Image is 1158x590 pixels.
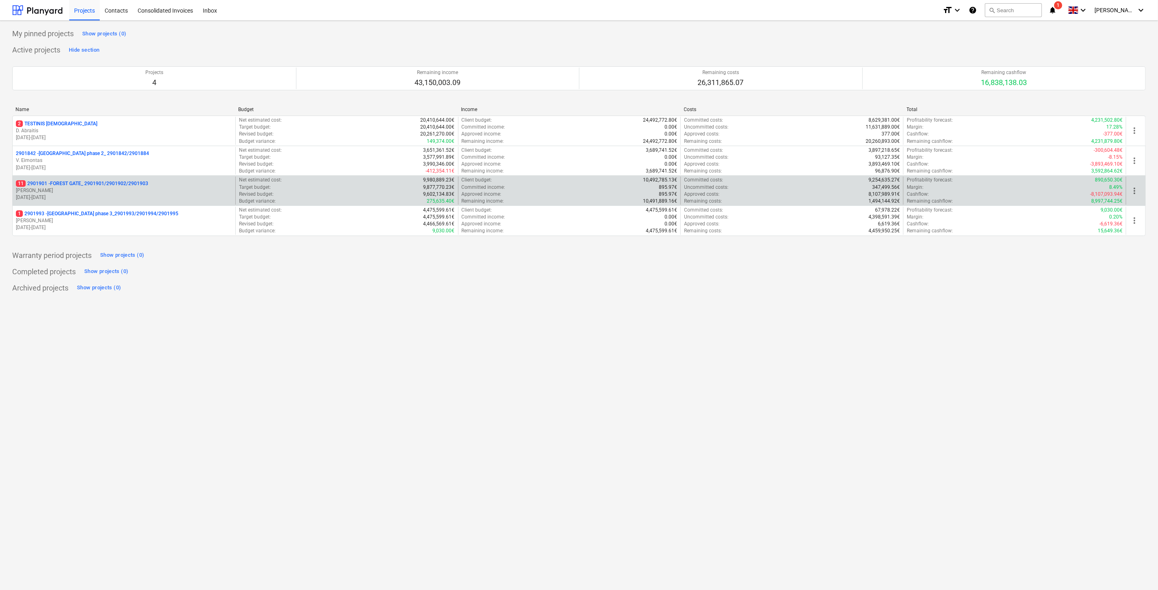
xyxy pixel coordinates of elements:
[12,251,92,260] p: Warranty period projects
[868,177,900,184] p: 9,254,635.27€
[665,161,677,168] p: 0.00€
[16,120,232,141] div: 2TESTINIS [DEMOGRAPHIC_DATA]D. Abraitis[DATE]-[DATE]
[75,282,123,295] button: Show projects (0)
[684,147,723,154] p: Committed costs :
[1109,214,1123,221] p: 0.20%
[239,138,276,145] p: Budget variance :
[69,46,99,55] div: Hide section
[145,69,163,76] p: Projects
[684,117,723,124] p: Committed costs :
[462,147,492,154] p: Client budget :
[907,124,923,131] p: Margin :
[239,168,276,175] p: Budget variance :
[684,221,719,227] p: Approved costs :
[643,138,677,145] p: 24,492,772.80€
[1129,216,1139,225] span: more_vert
[98,249,146,262] button: Show projects (0)
[882,131,900,138] p: 377.00€
[646,168,677,175] p: 3,689,741.52€
[462,138,504,145] p: Remaining income :
[684,198,722,205] p: Remaining costs :
[684,214,728,221] p: Uncommitted costs :
[1106,124,1123,131] p: 17.28%
[82,29,126,39] div: Show projects (0)
[16,210,23,217] span: 1
[462,227,504,234] p: Remaining income :
[16,217,232,224] p: [PERSON_NAME]
[907,198,953,205] p: Remaining cashflow :
[16,157,232,164] p: V. Eimontas
[12,45,60,55] p: Active projects
[907,131,929,138] p: Cashflow :
[423,161,455,168] p: 3,990,346.00€
[868,191,900,198] p: 8,107,989.91€
[1054,1,1062,9] span: 1
[1091,117,1123,124] p: 4,231,502.80€
[239,191,274,198] p: Revised budget :
[868,161,900,168] p: 3,893,469.10€
[238,107,454,112] div: Budget
[643,198,677,205] p: 10,491,889.16€
[659,191,677,198] p: 895.97€
[1101,207,1123,214] p: 9,030.00€
[462,124,505,131] p: Committed income :
[1094,7,1135,13] span: [PERSON_NAME]
[427,198,455,205] p: 275,635.40€
[1091,198,1123,205] p: 8,997,744.25€
[16,210,178,217] p: 2901993 - [GEOGRAPHIC_DATA] phase 3_2901993/2901994/2901995
[16,120,23,127] span: 2
[875,154,900,161] p: 93,127.35€
[1091,138,1123,145] p: 4,231,879.80€
[698,69,744,76] p: Remaining costs
[1117,551,1158,590] iframe: Chat Widget
[1099,221,1123,227] p: -6,619.36€
[77,283,121,293] div: Show projects (0)
[684,107,900,112] div: Costs
[16,224,232,231] p: [DATE] - [DATE]
[67,44,101,57] button: Hide section
[943,5,952,15] i: format_size
[239,147,282,154] p: Net estimated cost :
[684,184,728,191] p: Uncommitted costs :
[684,131,719,138] p: Approved costs :
[423,221,455,227] p: 4,466,569.61€
[665,154,677,161] p: 0.00€
[989,7,995,13] span: search
[1129,126,1139,135] span: more_vert
[875,207,900,214] p: 67,978.22€
[1048,5,1057,15] i: notifications
[907,147,953,154] p: Profitability forecast :
[421,131,455,138] p: 20,261,270.00€
[665,214,677,221] p: 0.00€
[1129,156,1139,166] span: more_vert
[665,131,677,138] p: 0.00€
[698,78,744,87] p: 26,311,865.07
[16,180,148,187] p: 2901901 - FOREST GATE_ 2901901/2901902/2901903
[239,117,282,124] p: Net estimated cost :
[16,127,232,134] p: D. Abraitis
[981,78,1027,87] p: 16,838,138.03
[145,78,163,87] p: 4
[907,138,953,145] p: Remaining cashflow :
[684,138,722,145] p: Remaining costs :
[16,120,97,127] p: TESTINIS [DEMOGRAPHIC_DATA]
[16,150,232,171] div: 2901842 -[GEOGRAPHIC_DATA] phase 2_ 2901842/2901884V. Eimontas[DATE]-[DATE]
[907,154,923,161] p: Margin :
[16,194,232,201] p: [DATE] - [DATE]
[866,138,900,145] p: 20,260,893.00€
[462,214,505,221] p: Committed income :
[665,221,677,227] p: 0.00€
[981,69,1027,76] p: Remaining cashflow
[16,150,149,157] p: 2901842 - [GEOGRAPHIC_DATA] phase 2_ 2901842/2901884
[423,207,455,214] p: 4,475,599.61€
[239,124,271,131] p: Target budget :
[16,210,232,231] div: 12901993 -[GEOGRAPHIC_DATA] phase 3_2901993/2901994/2901995[PERSON_NAME][DATE]-[DATE]
[16,180,26,187] span: 11
[239,214,271,221] p: Target budget :
[1094,147,1123,154] p: -300,604.48€
[878,221,900,227] p: 6,619.36€
[462,191,502,198] p: Approved income :
[12,283,68,293] p: Archived projects
[868,227,900,234] p: 4,459,950.25€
